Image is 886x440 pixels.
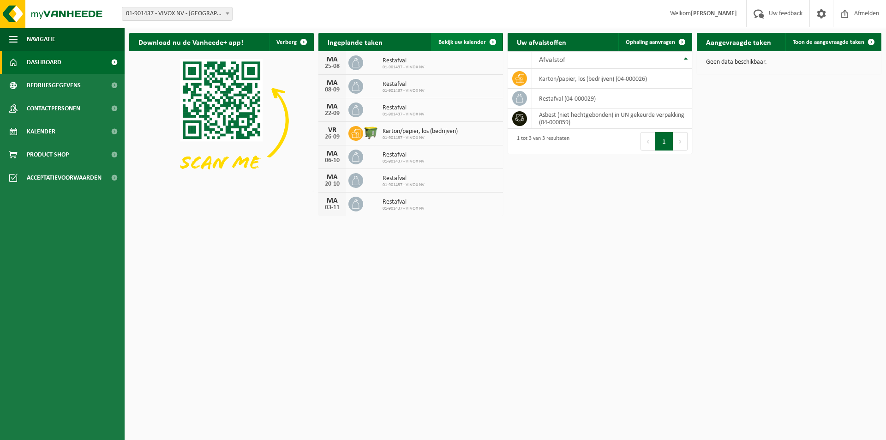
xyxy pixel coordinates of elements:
[27,143,69,166] span: Product Shop
[323,103,341,110] div: MA
[27,97,80,120] span: Contactpersonen
[383,182,425,188] span: 01-901437 - VIVOX NV
[323,87,341,93] div: 08-09
[383,135,458,141] span: 01-901437 - VIVOX NV
[383,112,425,117] span: 01-901437 - VIVOX NV
[323,63,341,70] div: 25-08
[673,132,688,151] button: Next
[532,108,692,129] td: asbest (niet hechtgebonden) in UN gekeurde verpakking (04-000059)
[383,65,425,70] span: 01-901437 - VIVOX NV
[691,10,737,17] strong: [PERSON_NAME]
[697,33,780,51] h2: Aangevraagde taken
[532,69,692,89] td: karton/papier, los (bedrijven) (04-000026)
[655,132,673,151] button: 1
[323,110,341,117] div: 22-09
[383,159,425,164] span: 01-901437 - VIVOX NV
[785,33,880,51] a: Toon de aangevraagde taken
[508,33,575,51] h2: Uw afvalstoffen
[512,131,569,151] div: 1 tot 3 van 3 resultaten
[618,33,691,51] a: Ophaling aanvragen
[383,104,425,112] span: Restafval
[323,181,341,187] div: 20-10
[323,56,341,63] div: MA
[323,157,341,164] div: 06-10
[27,51,61,74] span: Dashboard
[383,151,425,159] span: Restafval
[122,7,232,20] span: 01-901437 - VIVOX NV - HARELBEKE
[793,39,864,45] span: Toon de aangevraagde taken
[269,33,313,51] button: Verberg
[383,175,425,182] span: Restafval
[27,74,81,97] span: Bedrijfsgegevens
[129,51,314,190] img: Download de VHEPlus App
[438,39,486,45] span: Bekijk uw kalender
[323,79,341,87] div: MA
[641,132,655,151] button: Previous
[431,33,502,51] a: Bekijk uw kalender
[363,125,379,140] img: WB-1100-HPE-GN-50
[323,127,341,134] div: VR
[323,150,341,157] div: MA
[706,59,872,66] p: Geen data beschikbaar.
[323,205,341,211] div: 03-11
[27,166,102,189] span: Acceptatievoorwaarden
[276,39,297,45] span: Verberg
[129,33,252,51] h2: Download nu de Vanheede+ app!
[383,57,425,65] span: Restafval
[323,134,341,140] div: 26-09
[383,88,425,94] span: 01-901437 - VIVOX NV
[383,128,458,135] span: Karton/papier, los (bedrijven)
[27,120,55,143] span: Kalender
[27,28,55,51] span: Navigatie
[539,56,565,64] span: Afvalstof
[532,89,692,108] td: restafval (04-000029)
[323,174,341,181] div: MA
[383,199,425,206] span: Restafval
[383,206,425,211] span: 01-901437 - VIVOX NV
[323,197,341,205] div: MA
[383,81,425,88] span: Restafval
[626,39,675,45] span: Ophaling aanvragen
[318,33,392,51] h2: Ingeplande taken
[122,7,233,21] span: 01-901437 - VIVOX NV - HARELBEKE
